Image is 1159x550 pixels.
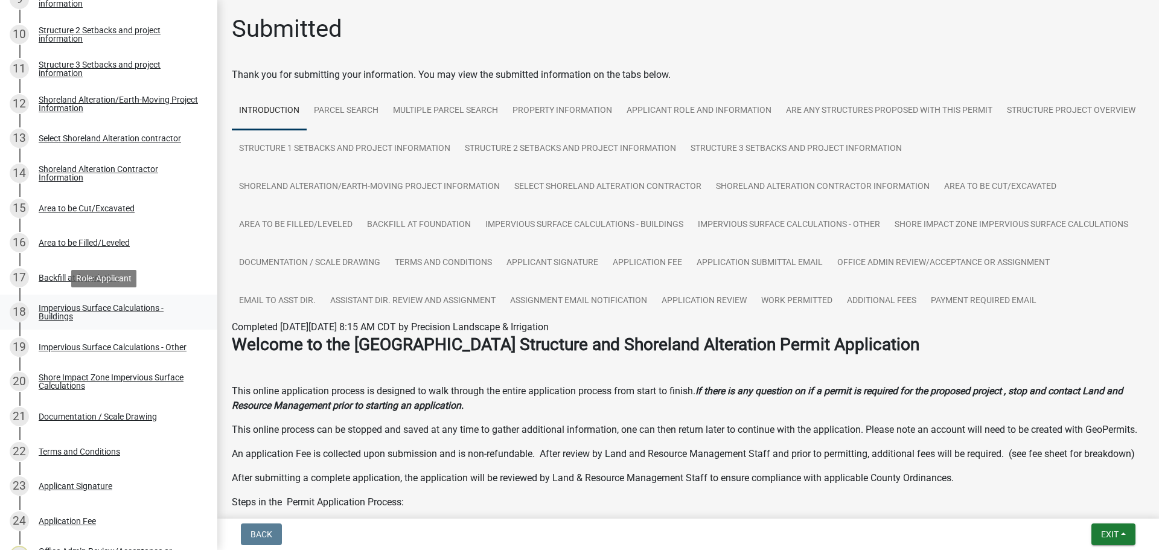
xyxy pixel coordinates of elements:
[689,244,830,283] a: Application Submittal Email
[388,244,499,283] a: Terms and Conditions
[232,130,458,168] a: Structure 1 Setbacks and project information
[10,25,29,44] div: 10
[39,373,198,390] div: Shore Impact Zone Impervious Surface Calculations
[39,412,157,421] div: Documentation / Scale Drawing
[10,129,29,148] div: 13
[840,282,924,321] a: Additional Fees
[39,238,130,247] div: Area to be Filled/Leveled
[251,529,272,539] span: Back
[458,130,683,168] a: Structure 2 Setbacks and project information
[10,59,29,78] div: 11
[10,372,29,391] div: 20
[654,282,754,321] a: Application Review
[779,92,1000,130] a: Are any Structures Proposed with this Permit
[10,337,29,357] div: 19
[937,168,1064,206] a: Area to be Cut/Excavated
[241,523,282,545] button: Back
[507,168,709,206] a: Select Shoreland Alteration contractor
[887,206,1135,245] a: Shore Impact Zone Impervious Surface Calculations
[924,282,1044,321] a: Payment Required Email
[10,407,29,426] div: 21
[505,92,619,130] a: Property Information
[232,334,919,354] strong: Welcome to the [GEOGRAPHIC_DATA] Structure and Shoreland Alteration Permit Application
[39,482,112,490] div: Applicant Signature
[619,92,779,130] a: Applicant Role and Information
[10,511,29,531] div: 24
[232,244,388,283] a: Documentation / Scale Drawing
[754,282,840,321] a: Work Permitted
[232,384,1145,413] p: This online application process is designed to walk through the entire application process from s...
[10,476,29,496] div: 23
[10,164,29,183] div: 14
[232,92,307,130] a: Introduction
[10,94,29,114] div: 12
[39,343,187,351] div: Impervious Surface Calculations - Other
[1000,92,1143,130] a: Structure Project Overview
[830,244,1057,283] a: Office Admin Review/Acceptance or Assignment
[71,270,136,287] div: Role: Applicant
[232,447,1145,461] p: An application Fee is collected upon submission and is non-refundable. After review by Land and R...
[360,206,478,245] a: Backfill at foundation
[683,130,909,168] a: Structure 3 Setbacks and project information
[232,14,342,43] h1: Submitted
[232,471,1145,485] p: After submitting a complete application, the application will be reviewed by Land & Resource Mana...
[39,134,181,142] div: Select Shoreland Alteration contractor
[478,206,691,245] a: Impervious Surface Calculations - Buildings
[39,95,198,112] div: Shoreland Alteration/Earth-Moving Project Information
[1091,523,1135,545] button: Exit
[232,423,1145,437] p: This online process can be stopped and saved at any time to gather additional information, one ca...
[307,92,386,130] a: Parcel search
[323,282,503,321] a: Assistant Dir. Review and Assignment
[232,495,1145,510] p: Steps in the Permit Application Process:
[232,206,360,245] a: Area to be Filled/Leveled
[232,321,549,333] span: Completed [DATE][DATE] 8:15 AM CDT by Precision Landscape & Irrigation
[10,302,29,322] div: 18
[39,517,96,525] div: Application Fee
[386,92,505,130] a: Multiple Parcel Search
[1101,529,1119,539] span: Exit
[10,268,29,287] div: 17
[232,385,1123,411] strong: If there is any question on if a permit is required for the proposed project , stop and contact L...
[499,244,605,283] a: Applicant Signature
[605,244,689,283] a: Application Fee
[39,273,119,282] div: Backfill at foundation
[10,199,29,218] div: 15
[232,282,323,321] a: Email to Asst Dir.
[503,282,654,321] a: Assignment Email Notification
[232,68,1145,82] div: Thank you for submitting your information. You may view the submitted information on the tabs below.
[39,204,135,213] div: Area to be Cut/Excavated
[39,60,198,77] div: Structure 3 Setbacks and project information
[39,447,120,456] div: Terms and Conditions
[39,304,198,321] div: Impervious Surface Calculations - Buildings
[10,233,29,252] div: 16
[232,168,507,206] a: Shoreland Alteration/Earth-Moving Project Information
[691,206,887,245] a: Impervious Surface Calculations - Other
[39,165,198,182] div: Shoreland Alteration Contractor Information
[39,26,198,43] div: Structure 2 Setbacks and project information
[10,442,29,461] div: 22
[709,168,937,206] a: Shoreland Alteration Contractor Information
